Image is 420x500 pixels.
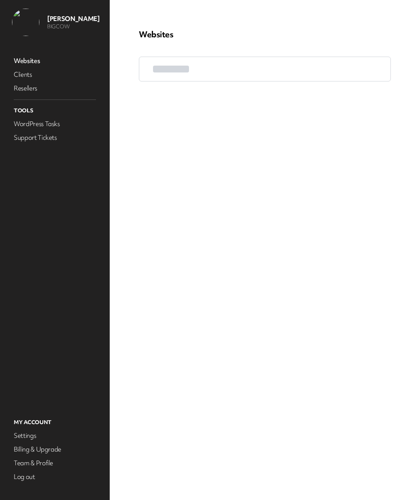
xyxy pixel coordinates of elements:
a: Log out [12,471,98,483]
p: BIGCOW [47,23,99,30]
p: Websites [139,29,391,39]
a: Websites [12,55,98,67]
a: Billing & Upgrade [12,443,98,455]
a: WordPress Tasks [12,118,98,130]
p: Tools [12,105,98,116]
a: Resellers [12,82,98,94]
a: Clients [12,69,98,81]
a: Support Tickets [12,132,98,144]
a: Settings [12,430,98,442]
a: Team & Profile [12,457,98,469]
p: [PERSON_NAME] [47,15,99,23]
p: My Account [12,417,98,428]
